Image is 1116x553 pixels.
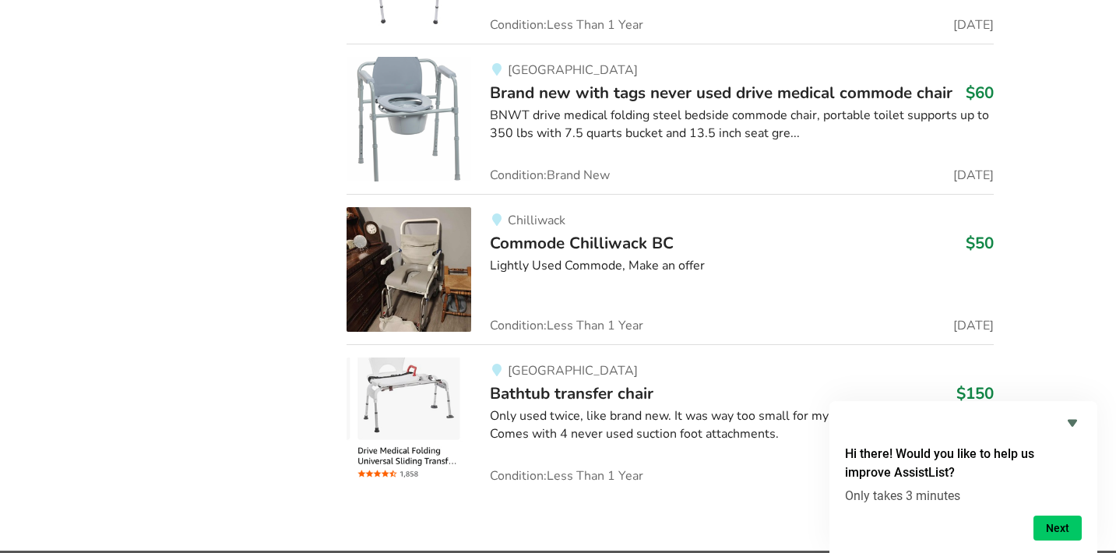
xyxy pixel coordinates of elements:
a: transfer aids-bathtub transfer chair[GEOGRAPHIC_DATA]Bathtub transfer chair$150Only used twice, l... [347,344,994,482]
h3: $60 [966,83,994,103]
span: [GEOGRAPHIC_DATA] [508,62,638,79]
span: Commode Chilliwack BC [490,232,674,254]
button: Hide survey [1063,414,1082,432]
div: Lightly Used Commode, Make an offer [490,257,994,275]
span: Brand new with tags never used drive medical commode chair [490,82,952,104]
img: bathroom safety-commode chilliwack bc [347,207,471,332]
img: bathroom safety-brand new with tags never used drive medical commode chair [347,57,471,181]
div: Only used twice, like brand new. It was way too small for my tiny apartment bathroom. Comes with ... [490,407,994,443]
h3: $50 [966,233,994,253]
span: Chilliwack [508,212,565,229]
span: [DATE] [953,319,994,332]
span: Bathtub transfer chair [490,382,653,404]
button: Next question [1033,516,1082,541]
div: BNWT drive medical folding steel bedside commode chair, portable toilet supports up to 350 lbs wi... [490,107,994,143]
img: transfer aids-bathtub transfer chair [347,358,471,482]
p: Only takes 3 minutes [845,488,1082,503]
span: Condition: Less Than 1 Year [490,470,643,482]
span: Condition: Brand New [490,169,610,181]
a: bathroom safety-brand new with tags never used drive medical commode chair [GEOGRAPHIC_DATA]Brand... [347,44,994,194]
h2: Hi there! Would you like to help us improve AssistList? [845,445,1082,482]
a: bathroom safety-commode chilliwack bcChilliwackCommode Chilliwack BC$50Lightly Used Commode, Make... [347,194,994,344]
div: Hi there! Would you like to help us improve AssistList? [845,414,1082,541]
span: Condition: Less Than 1 Year [490,19,643,31]
span: [GEOGRAPHIC_DATA] [508,362,638,379]
span: Condition: Less Than 1 Year [490,319,643,332]
span: [DATE] [953,169,994,181]
h3: $150 [956,383,994,403]
span: [DATE] [953,19,994,31]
